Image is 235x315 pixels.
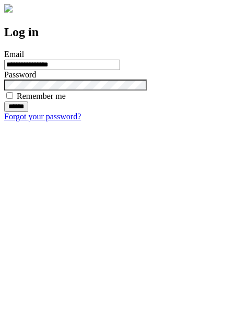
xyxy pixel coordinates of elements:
[4,70,36,79] label: Password
[4,112,81,121] a: Forgot your password?
[4,25,231,39] h2: Log in
[17,92,66,100] label: Remember me
[4,4,13,13] img: logo-4e3dc11c47720685a147b03b5a06dd966a58ff35d612b21f08c02c0306f2b779.png
[4,50,24,59] label: Email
